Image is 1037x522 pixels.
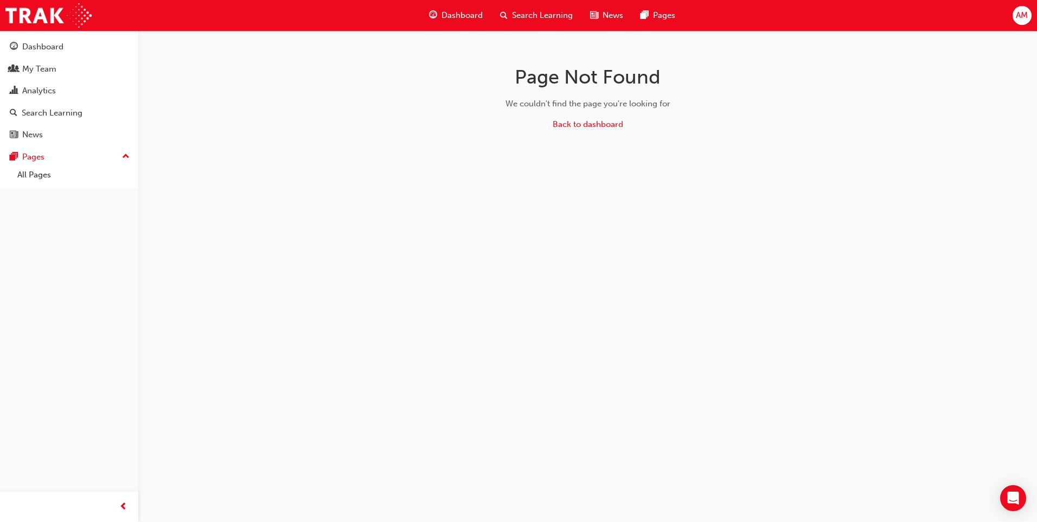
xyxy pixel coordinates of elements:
[10,109,17,118] span: search-icon
[632,4,684,27] a: pages-iconPages
[10,130,18,140] span: news-icon
[641,9,649,22] span: pages-icon
[4,125,134,145] a: News
[420,4,491,27] a: guage-iconDashboard
[590,9,598,22] span: news-icon
[22,63,56,75] div: My Team
[581,4,632,27] a: news-iconNews
[653,9,675,22] span: Pages
[512,9,573,22] span: Search Learning
[122,150,130,164] span: up-icon
[4,59,134,79] a: My Team
[491,4,581,27] a: search-iconSearch Learning
[5,3,92,28] img: Trak
[4,35,134,147] button: DashboardMy TeamAnalyticsSearch LearningNews
[22,85,56,97] div: Analytics
[4,81,134,101] a: Analytics
[441,9,483,22] span: Dashboard
[22,129,43,141] div: News
[603,9,623,22] span: News
[1016,9,1028,22] span: AM
[553,119,623,129] a: Back to dashboard
[22,151,44,163] div: Pages
[416,65,760,89] h1: Page Not Found
[10,42,18,52] span: guage-icon
[10,152,18,162] span: pages-icon
[10,86,18,96] span: chart-icon
[22,41,63,53] div: Dashboard
[22,107,82,119] div: Search Learning
[500,9,508,22] span: search-icon
[1000,485,1026,511] div: Open Intercom Messenger
[1013,6,1032,25] button: AM
[4,103,134,123] a: Search Learning
[4,147,134,167] button: Pages
[429,9,437,22] span: guage-icon
[4,37,134,57] a: Dashboard
[10,65,18,74] span: people-icon
[416,98,760,110] div: We couldn't find the page you're looking for
[119,500,127,514] span: prev-icon
[13,167,134,183] a: All Pages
